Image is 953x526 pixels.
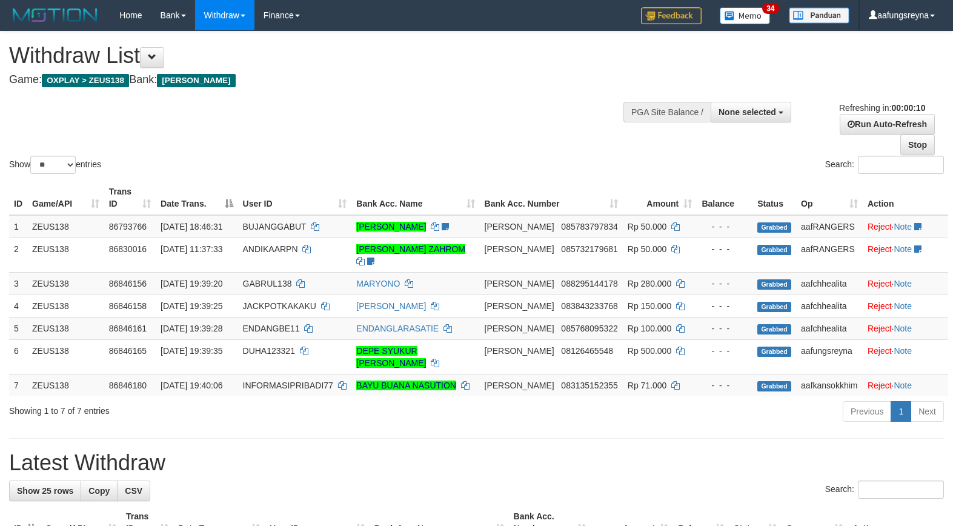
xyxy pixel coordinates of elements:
[863,215,948,238] td: ·
[894,244,912,254] a: Note
[752,181,796,215] th: Status
[27,238,104,272] td: ZEUS138
[757,245,791,255] span: Grabbed
[109,381,147,390] span: 86846180
[42,74,129,87] span: OXPLAY > ZEUS138
[161,222,222,231] span: [DATE] 18:46:31
[9,6,101,24] img: MOTION_logo.png
[894,222,912,231] a: Note
[796,295,863,317] td: aafchhealita
[109,346,147,356] span: 86846165
[30,156,76,174] select: Showentries
[702,345,748,357] div: - - -
[161,381,222,390] span: [DATE] 19:40:06
[485,244,554,254] span: [PERSON_NAME]
[757,279,791,290] span: Grabbed
[161,279,222,288] span: [DATE] 19:39:20
[863,374,948,396] td: ·
[868,222,892,231] a: Reject
[868,346,892,356] a: Reject
[351,181,479,215] th: Bank Acc. Name: activate to sort column ascending
[561,301,617,311] span: Copy 083843233768 to clipboard
[485,222,554,231] span: [PERSON_NAME]
[9,44,623,68] h1: Withdraw List
[356,279,400,288] a: MARYONO
[900,135,935,155] a: Stop
[561,222,617,231] span: Copy 085783797834 to clipboard
[9,156,101,174] label: Show entries
[9,339,27,374] td: 6
[238,181,352,215] th: User ID: activate to sort column ascending
[628,346,671,356] span: Rp 500.000
[911,401,944,422] a: Next
[894,324,912,333] a: Note
[27,317,104,339] td: ZEUS138
[894,346,912,356] a: Note
[719,107,776,117] span: None selected
[757,381,791,391] span: Grabbed
[9,374,27,396] td: 7
[757,222,791,233] span: Grabbed
[561,346,613,356] span: Copy 08126465548 to clipboard
[9,238,27,272] td: 2
[27,181,104,215] th: Game/API: activate to sort column ascending
[9,74,623,86] h4: Game: Bank:
[9,400,388,417] div: Showing 1 to 7 of 7 entries
[863,238,948,272] td: ·
[243,324,300,333] span: ENDANGBE11
[796,181,863,215] th: Op: activate to sort column ascending
[894,381,912,390] a: Note
[561,381,617,390] span: Copy 083135152355 to clipboard
[628,324,671,333] span: Rp 100.000
[702,221,748,233] div: - - -
[485,346,554,356] span: [PERSON_NAME]
[27,374,104,396] td: ZEUS138
[356,381,456,390] a: BAYU BUANA NASUTION
[796,215,863,238] td: aafRANGERS
[356,346,426,368] a: DEPE SYUKUR [PERSON_NAME]
[109,279,147,288] span: 86846156
[161,346,222,356] span: [DATE] 19:39:35
[697,181,752,215] th: Balance
[628,381,667,390] span: Rp 71.000
[702,300,748,312] div: - - -
[702,379,748,391] div: - - -
[27,215,104,238] td: ZEUS138
[243,244,298,254] span: ANDIKAARPN
[796,238,863,272] td: aafRANGERS
[868,279,892,288] a: Reject
[628,222,667,231] span: Rp 50.000
[9,295,27,317] td: 4
[157,74,235,87] span: [PERSON_NAME]
[894,301,912,311] a: Note
[243,301,316,311] span: JACKPOTKAKAKU
[702,278,748,290] div: - - -
[356,324,439,333] a: ENDANGLARASATIE
[839,103,925,113] span: Refreshing in:
[27,339,104,374] td: ZEUS138
[702,243,748,255] div: - - -
[485,301,554,311] span: [PERSON_NAME]
[825,481,944,499] label: Search:
[891,401,911,422] a: 1
[27,295,104,317] td: ZEUS138
[485,324,554,333] span: [PERSON_NAME]
[843,401,891,422] a: Previous
[891,103,925,113] strong: 00:00:10
[161,324,222,333] span: [DATE] 19:39:28
[863,339,948,374] td: ·
[561,244,617,254] span: Copy 085732179681 to clipboard
[863,317,948,339] td: ·
[863,181,948,215] th: Action
[858,481,944,499] input: Search:
[796,272,863,295] td: aafchhealita
[628,279,671,288] span: Rp 280.000
[796,339,863,374] td: aafungsreyna
[485,381,554,390] span: [PERSON_NAME]
[868,381,892,390] a: Reject
[868,301,892,311] a: Reject
[641,7,702,24] img: Feedback.jpg
[840,114,935,135] a: Run Auto-Refresh
[9,272,27,295] td: 3
[27,272,104,295] td: ZEUS138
